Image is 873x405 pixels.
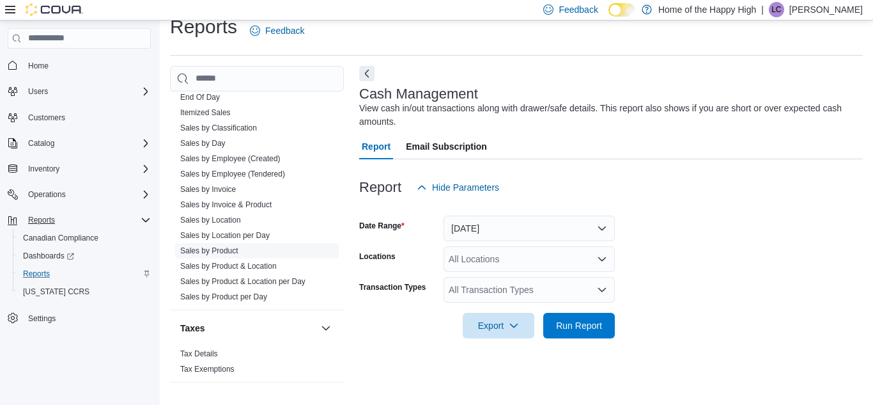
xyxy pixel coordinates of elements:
[406,134,487,159] span: Email Subscription
[28,314,56,324] span: Settings
[359,221,405,231] label: Date Range
[28,113,65,123] span: Customers
[28,61,49,71] span: Home
[180,139,226,148] a: Sales by Day
[658,2,756,17] p: Home of the Happy High
[23,84,53,99] button: Users
[23,58,151,74] span: Home
[170,346,344,382] div: Taxes
[23,110,70,125] a: Customers
[18,248,79,264] a: Dashboards
[18,284,151,299] span: Washington CCRS
[761,2,764,17] p: |
[180,261,277,271] span: Sales by Product & Location
[18,230,104,246] a: Canadian Compliance
[23,58,54,74] a: Home
[180,364,235,374] span: Tax Exemptions
[170,14,237,40] h1: Reports
[23,251,74,261] span: Dashboards
[3,83,156,100] button: Users
[3,108,156,127] button: Customers
[180,216,241,225] a: Sales by Location
[3,134,156,152] button: Catalog
[180,262,277,271] a: Sales by Product & Location
[23,233,98,243] span: Canadian Compliance
[789,2,863,17] p: [PERSON_NAME]
[28,164,59,174] span: Inventory
[559,3,598,16] span: Feedback
[28,215,55,225] span: Reports
[180,169,285,179] span: Sales by Employee (Tendered)
[180,231,270,240] a: Sales by Location per Day
[444,216,615,241] button: [DATE]
[23,212,151,228] span: Reports
[359,102,856,129] div: View cash in/out transactions along with drawer/safe details. This report also shows if you are s...
[18,266,55,282] a: Reports
[18,230,151,246] span: Canadian Compliance
[180,277,305,286] a: Sales by Product & Location per Day
[412,175,504,200] button: Hide Parameters
[180,170,285,179] a: Sales by Employee (Tendered)
[180,230,270,241] span: Sales by Location per Day
[180,349,218,359] span: Tax Details
[8,51,151,361] nav: Complex example
[180,292,267,301] a: Sales by Product per Day
[180,108,231,117] a: Itemized Sales
[597,254,607,264] button: Open list of options
[3,186,156,203] button: Operations
[23,161,151,177] span: Inventory
[180,215,241,225] span: Sales by Location
[13,229,156,247] button: Canadian Compliance
[769,2,784,17] div: Lilly Colborn
[180,200,272,209] a: Sales by Invoice & Product
[23,187,71,202] button: Operations
[608,3,635,17] input: Dark Mode
[28,138,54,148] span: Catalog
[180,184,236,195] span: Sales by Invoice
[23,187,151,202] span: Operations
[3,56,156,75] button: Home
[359,86,478,102] h3: Cash Management
[18,266,151,282] span: Reports
[180,123,257,133] span: Sales by Classification
[432,181,499,194] span: Hide Parameters
[359,66,375,81] button: Next
[23,311,61,326] a: Settings
[23,84,151,99] span: Users
[180,93,220,102] a: End Of Day
[180,200,272,210] span: Sales by Invoice & Product
[597,285,607,295] button: Open list of options
[180,322,205,335] h3: Taxes
[23,310,151,326] span: Settings
[13,283,156,301] button: [US_STATE] CCRS
[318,321,334,336] button: Taxes
[23,136,59,151] button: Catalog
[28,86,48,97] span: Users
[362,134,390,159] span: Report
[245,18,309,44] a: Feedback
[180,154,281,163] a: Sales by Employee (Created)
[180,154,281,164] span: Sales by Employee (Created)
[180,138,226,148] span: Sales by Day
[359,180,401,195] h3: Report
[543,313,615,338] button: Run Report
[23,136,151,151] span: Catalog
[23,212,60,228] button: Reports
[23,161,65,177] button: Inventory
[265,24,304,37] span: Feedback
[13,247,156,265] a: Dashboards
[359,282,426,292] label: Transaction Types
[463,313,534,338] button: Export
[3,211,156,229] button: Reports
[180,185,236,194] a: Sales by Invoice
[180,349,218,358] a: Tax Details
[26,3,83,16] img: Cova
[771,2,781,17] span: LC
[180,365,235,374] a: Tax Exemptions
[180,246,238,256] span: Sales by Product
[170,90,344,310] div: Sales
[23,269,50,279] span: Reports
[180,92,220,102] span: End Of Day
[28,189,66,200] span: Operations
